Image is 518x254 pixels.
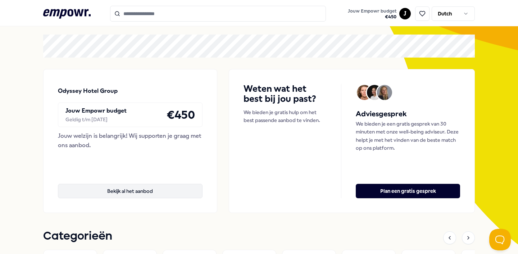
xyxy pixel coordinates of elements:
[345,6,399,21] a: Jouw Empowr budget€450
[346,7,398,21] button: Jouw Empowr budget€450
[356,120,460,152] p: We bieden je een gratis gesprek van 30 minuten met onze well-being adviseur. Deze helpt je met he...
[367,85,382,100] img: Avatar
[43,227,112,245] h1: Categorieën
[399,8,411,19] button: J
[356,184,460,198] button: Plan een gratis gesprek
[58,131,203,150] div: Jouw welzijn is belangrijk! Wij supporten je graag met ons aanbod.
[356,108,460,120] h5: Adviesgesprek
[110,6,326,22] input: Search for products, categories or subcategories
[65,106,127,115] p: Jouw Empowr budget
[377,85,392,100] img: Avatar
[58,184,203,198] button: Bekijk al het aanbod
[348,8,396,14] span: Jouw Empowr budget
[348,14,396,20] span: € 450
[244,84,327,104] h4: Weten wat het best bij jou past?
[65,115,127,123] div: Geldig t/m [DATE]
[58,86,118,96] p: Odyssey Hotel Group
[244,108,327,124] p: We bieden je gratis hulp om het best passende aanbod te vinden.
[58,172,203,198] a: Bekijk al het aanbod
[357,85,372,100] img: Avatar
[167,106,195,124] h4: € 450
[489,229,511,250] iframe: Help Scout Beacon - Open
